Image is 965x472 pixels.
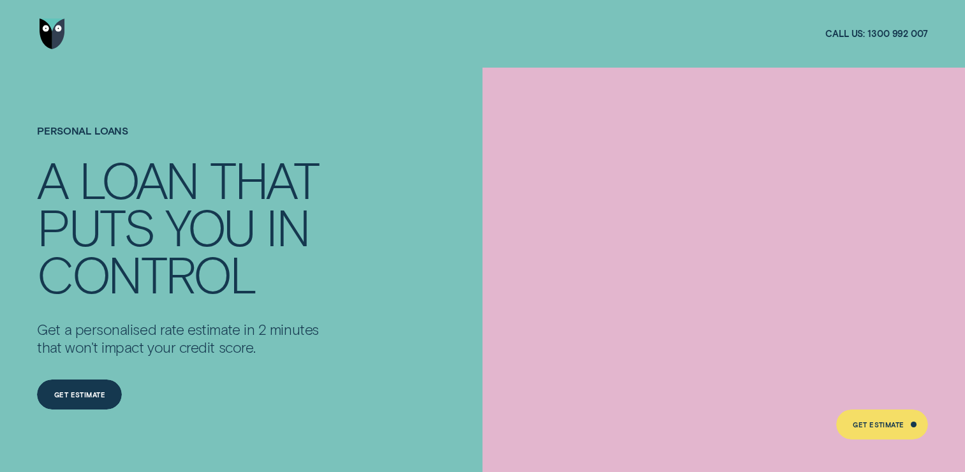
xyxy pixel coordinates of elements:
img: Wisr [40,18,65,49]
h1: Wisr Personal Loans [37,125,330,156]
div: A [37,156,67,203]
div: CONTROL [37,250,255,297]
div: IN [266,203,309,250]
a: Get Estimate [836,409,928,440]
span: Call us: [825,28,865,40]
div: THAT [210,156,318,203]
a: Call us:1300 992 007 [825,28,927,40]
div: YOU [165,203,254,250]
div: PUTS [37,203,154,250]
h4: A LOAN THAT PUTS YOU IN CONTROL [37,156,330,297]
p: Get a personalised rate estimate in 2 minutes that won't impact your credit score. [37,320,330,357]
a: Get Estimate [37,380,122,410]
span: 1300 992 007 [867,28,927,40]
div: LOAN [79,156,198,203]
